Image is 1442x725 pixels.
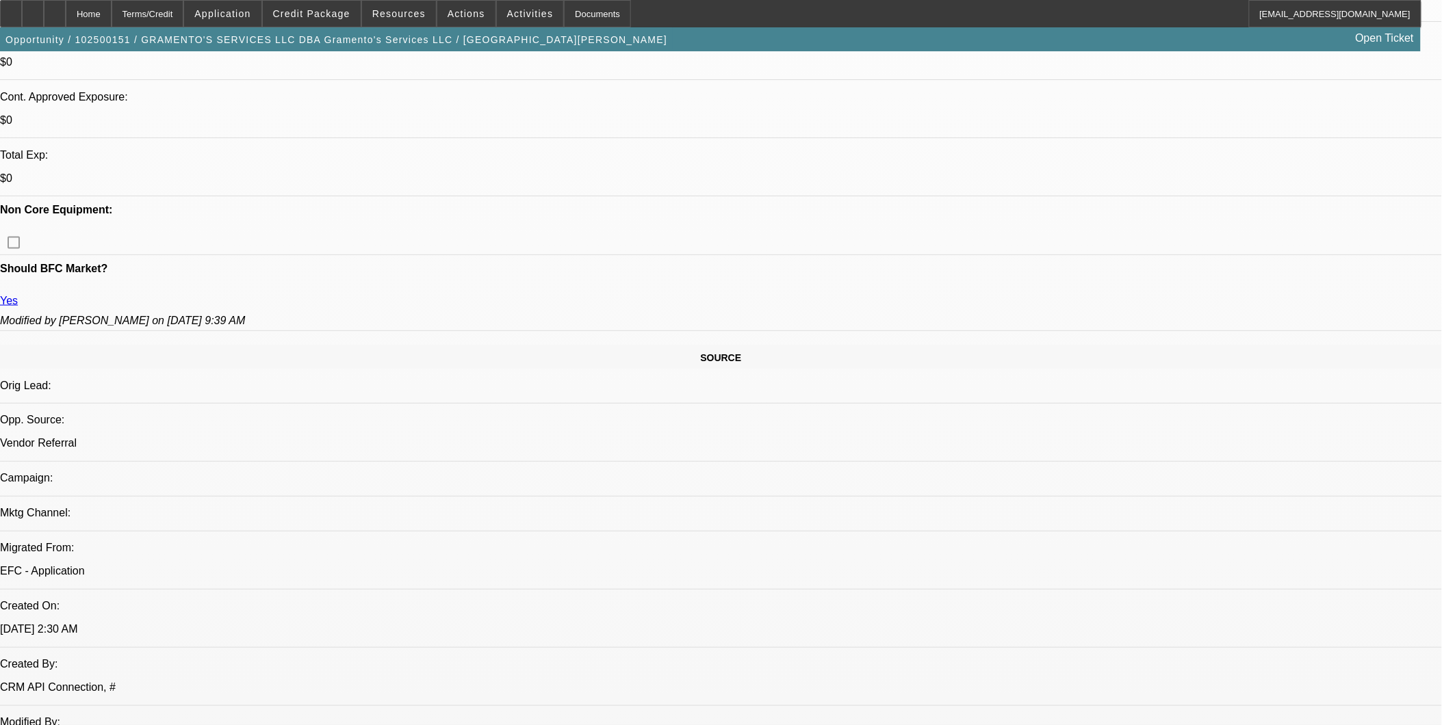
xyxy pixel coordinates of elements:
[273,8,350,19] span: Credit Package
[5,34,667,45] span: Opportunity / 102500151 / GRAMENTO'S SERVICES LLC DBA Gramento's Services LLC / [GEOGRAPHIC_DATA]...
[507,8,554,19] span: Activities
[194,8,250,19] span: Application
[448,8,485,19] span: Actions
[372,8,426,19] span: Resources
[263,1,361,27] button: Credit Package
[497,1,564,27] button: Activities
[184,1,261,27] button: Application
[701,352,742,363] span: SOURCE
[437,1,495,27] button: Actions
[1350,27,1419,50] a: Open Ticket
[362,1,436,27] button: Resources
